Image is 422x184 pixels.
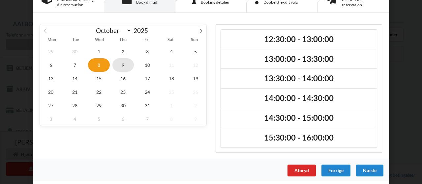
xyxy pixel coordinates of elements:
[40,38,64,42] span: Mon
[159,38,183,42] span: Sat
[136,45,158,58] span: October 3, 2025
[136,85,158,99] span: October 24, 2025
[88,58,110,72] span: October 8, 2025
[136,99,158,112] span: October 31, 2025
[40,99,62,112] span: October 27, 2025
[161,45,182,58] span: October 4, 2025
[112,45,134,58] span: October 2, 2025
[40,58,62,72] span: October 6, 2025
[87,38,111,42] span: Wed
[88,85,110,99] span: October 22, 2025
[136,112,158,126] span: November 7, 2025
[185,99,206,112] span: November 2, 2025
[112,85,134,99] span: October 23, 2025
[226,113,372,123] h2: 14:30:00 - 15:00:00
[88,112,110,126] span: November 5, 2025
[185,58,206,72] span: October 12, 2025
[88,99,110,112] span: October 29, 2025
[185,45,206,58] span: October 5, 2025
[226,133,372,143] h2: 15:30:00 - 16:00:00
[112,112,134,126] span: November 6, 2025
[321,165,350,176] div: Forrige
[136,72,158,85] span: October 17, 2025
[64,112,86,126] span: November 4, 2025
[112,72,134,85] span: October 16, 2025
[161,58,182,72] span: October 11, 2025
[64,85,86,99] span: October 21, 2025
[135,38,159,42] span: Fri
[64,45,86,58] span: September 30, 2025
[111,38,135,42] span: Thu
[136,58,158,72] span: October 10, 2025
[132,27,153,34] input: Year
[226,34,372,44] h2: 12:30:00 - 13:00:00
[112,99,134,112] span: October 30, 2025
[226,54,372,64] h2: 13:00:00 - 13:30:00
[161,85,182,99] span: October 25, 2025
[64,58,86,72] span: October 7, 2025
[64,38,87,42] span: Tue
[64,72,86,85] span: October 14, 2025
[185,72,206,85] span: October 19, 2025
[161,112,182,126] span: November 8, 2025
[40,45,62,58] span: September 29, 2025
[226,93,372,103] h2: 14:00:00 - 14:30:00
[183,38,206,42] span: Sun
[185,112,206,126] span: November 9, 2025
[93,26,132,35] select: Month
[356,165,383,176] div: Næste
[161,72,182,85] span: October 18, 2025
[112,58,134,72] span: October 9, 2025
[88,45,110,58] span: October 1, 2025
[64,99,86,112] span: October 28, 2025
[287,165,316,176] div: Afbryd
[161,99,182,112] span: November 1, 2025
[40,72,62,85] span: October 13, 2025
[40,112,62,126] span: November 3, 2025
[40,85,62,99] span: October 20, 2025
[88,72,110,85] span: October 15, 2025
[185,85,206,99] span: October 26, 2025
[226,73,372,84] h2: 13:30:00 - 14:00:00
